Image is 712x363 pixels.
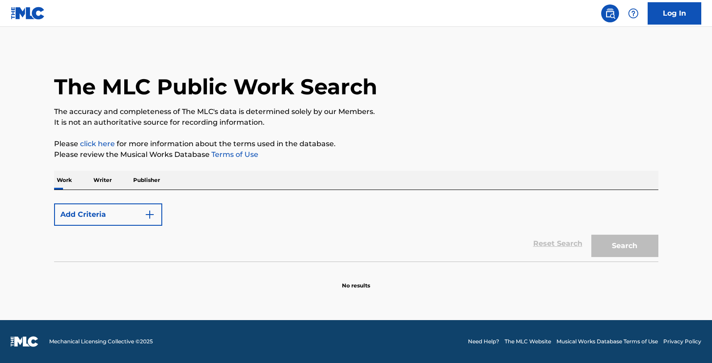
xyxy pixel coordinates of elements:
[210,150,258,159] a: Terms of Use
[54,149,658,160] p: Please review the Musical Works Database
[144,209,155,220] img: 9d2ae6d4665cec9f34b9.svg
[91,171,114,190] p: Writer
[131,171,163,190] p: Publisher
[54,139,658,149] p: Please for more information about the terms used in the database.
[468,338,499,346] a: Need Help?
[605,8,615,19] img: search
[628,8,639,19] img: help
[49,338,153,346] span: Mechanical Licensing Collective © 2025
[54,73,377,100] h1: The MLC Public Work Search
[54,199,658,262] form: Search Form
[342,271,370,290] p: No results
[54,171,75,190] p: Work
[80,139,115,148] a: click here
[505,338,551,346] a: The MLC Website
[624,4,642,22] div: Help
[663,338,701,346] a: Privacy Policy
[648,2,701,25] a: Log In
[601,4,619,22] a: Public Search
[54,106,658,117] p: The accuracy and completeness of The MLC's data is determined solely by our Members.
[556,338,658,346] a: Musical Works Database Terms of Use
[54,117,658,128] p: It is not an authoritative source for recording information.
[11,7,45,20] img: MLC Logo
[11,336,38,347] img: logo
[54,203,162,226] button: Add Criteria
